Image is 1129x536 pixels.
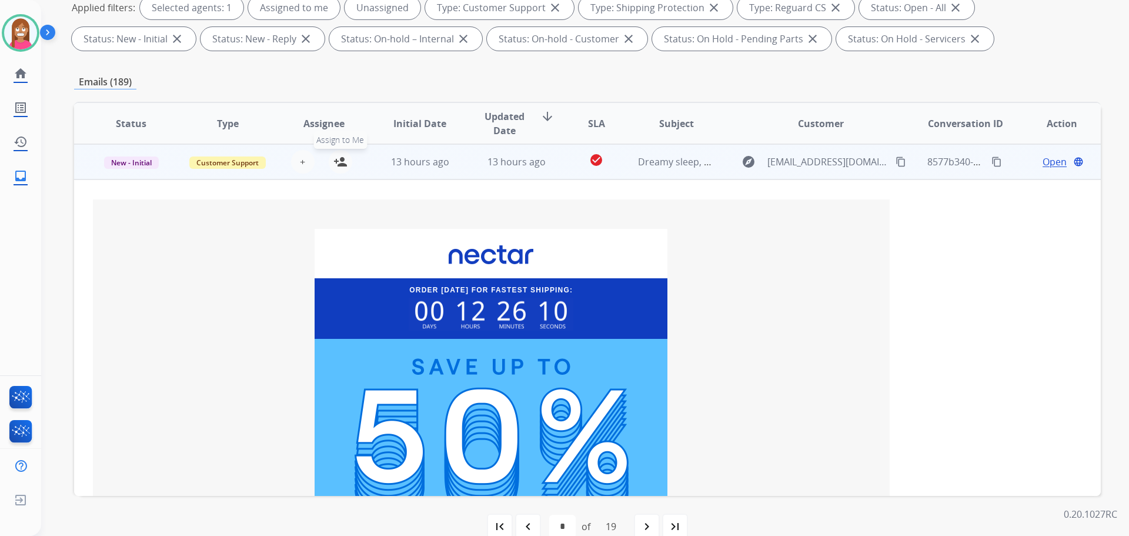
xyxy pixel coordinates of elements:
span: Open [1043,155,1067,169]
img: width= [409,298,573,331]
mat-icon: check_circle [589,153,603,167]
mat-icon: close [829,1,843,15]
button: + [291,150,315,174]
span: Conversation ID [928,116,1003,131]
mat-icon: list_alt [14,101,28,115]
div: Status: On-hold - Customer [487,27,647,51]
span: Dreamy sleep, brighter mornings! Save up to 50% 😶‍🌫️ [638,155,871,168]
mat-icon: first_page [493,520,507,534]
span: + [300,155,305,169]
span: 13 hours ago [391,155,449,168]
span: 13 hours ago [487,155,546,168]
span: Assignee [303,116,345,131]
mat-icon: navigate_next [640,520,654,534]
div: Status: On Hold - Servicers [836,27,994,51]
span: [EMAIL_ADDRESS][DOMAIN_NAME] [767,155,888,169]
mat-icon: close [948,1,963,15]
mat-icon: navigate_before [521,520,535,534]
p: Applied filters: [72,1,135,15]
mat-icon: inbox [14,169,28,183]
mat-icon: close [299,32,313,46]
span: Initial Date [393,116,446,131]
mat-icon: history [14,135,28,149]
img: avatar [4,16,37,49]
mat-icon: content_copy [896,157,906,167]
span: Type [217,116,239,131]
div: Status: On-hold – Internal [329,27,482,51]
mat-icon: close [806,32,820,46]
mat-icon: arrow_downward [540,109,555,124]
span: Subject [659,116,694,131]
th: Action [1004,103,1101,144]
span: 8577b340-de0b-4aca-970b-960ecc979f75 [927,155,1107,168]
mat-icon: person_add [333,155,348,169]
span: Customer [798,116,844,131]
mat-icon: close [170,32,184,46]
span: Updated Date [478,109,532,138]
div: Status: New - Initial [72,27,196,51]
mat-icon: explore [741,155,756,169]
mat-icon: language [1073,157,1084,167]
span: New - Initial [104,157,159,169]
span: SLA [588,116,605,131]
mat-icon: home [14,66,28,81]
span: Status [116,116,146,131]
mat-icon: close [707,1,721,15]
mat-icon: close [548,1,562,15]
mat-icon: close [622,32,636,46]
span: Assign to Me [313,131,367,149]
mat-icon: close [456,32,470,46]
span: Order [DATE] For Fastest Shipping: [409,286,573,294]
mat-icon: content_copy [991,157,1002,167]
p: 0.20.1027RC [1064,507,1117,521]
img: Nectar Logo [315,231,667,278]
mat-icon: close [968,32,982,46]
p: Emails (189) [74,75,136,89]
mat-icon: last_page [668,520,682,534]
span: Customer Support [189,157,266,169]
div: of [582,520,590,534]
div: Status: On Hold - Pending Parts [652,27,831,51]
button: Assign to Me [329,150,352,174]
div: Status: New - Reply [201,27,325,51]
